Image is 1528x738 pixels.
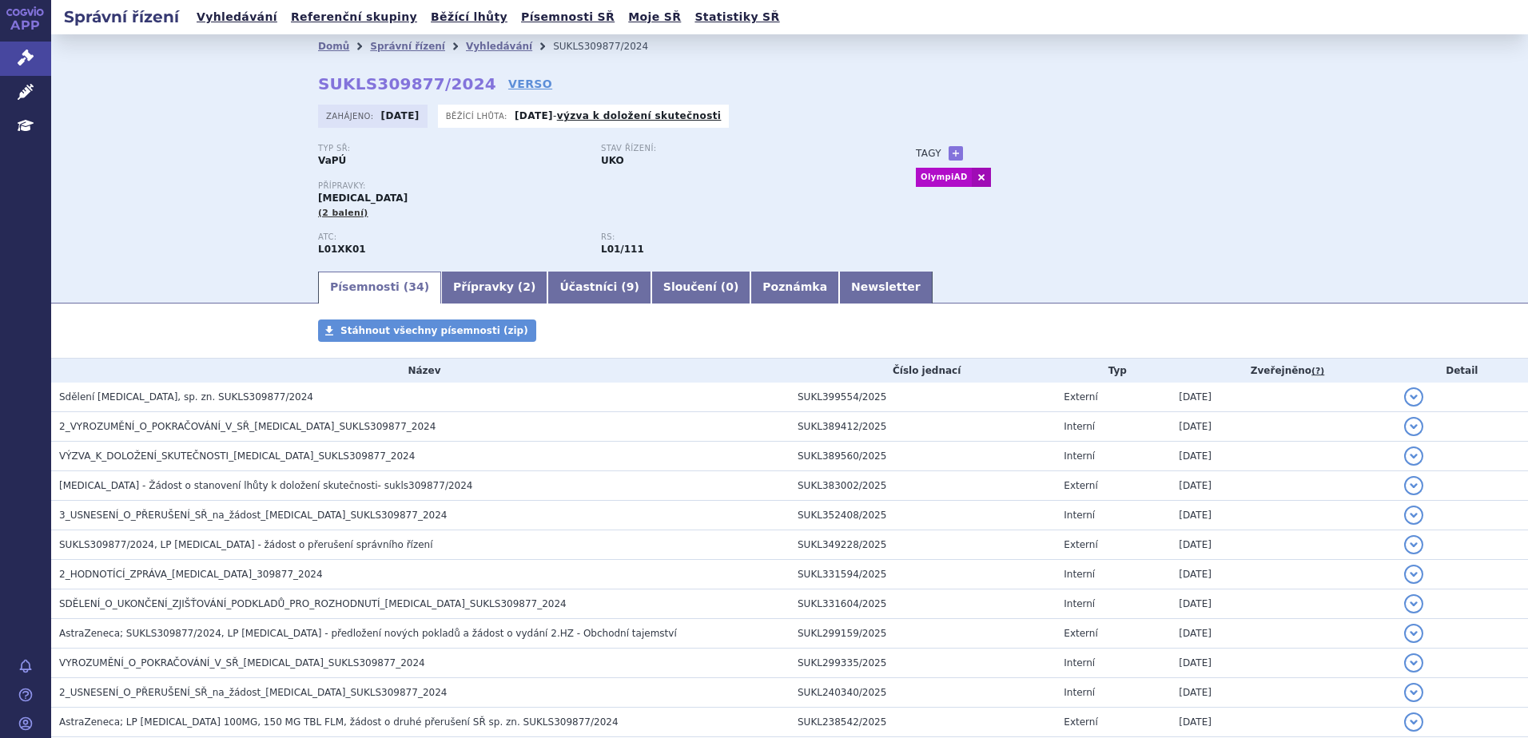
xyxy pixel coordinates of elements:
td: [DATE] [1171,383,1395,412]
span: Sdělení LYNPARZA, sp. zn. SUKLS309877/2024 [59,391,313,403]
button: detail [1404,565,1423,584]
span: Externí [1064,391,1097,403]
th: Typ [1056,359,1171,383]
strong: VaPÚ [318,155,346,166]
span: Interní [1064,569,1095,580]
td: SUKL389412/2025 [790,412,1056,442]
a: Statistiky SŘ [690,6,784,28]
button: detail [1404,683,1423,702]
span: Interní [1064,510,1095,521]
p: ATC: [318,232,585,242]
abbr: (?) [1311,366,1324,377]
td: SUKL389560/2025 [790,442,1056,471]
th: Číslo jednací [790,359,1056,383]
span: AstraZeneca; SUKLS309877/2024, LP LYNPARZA - předložení nových pokladů a žádost o vydání 2.HZ - O... [59,628,677,639]
span: (2 balení) [318,208,368,218]
td: SUKL238542/2025 [790,708,1056,737]
strong: [DATE] [515,110,553,121]
button: detail [1404,535,1423,554]
td: [DATE] [1171,560,1395,589]
a: OlympiAD [916,168,972,187]
td: SUKL399554/2025 [790,383,1056,412]
a: Sloučení (0) [651,272,750,304]
th: Detail [1396,359,1528,383]
span: 9 [627,280,635,293]
button: detail [1404,594,1423,613]
span: Interní [1064,421,1095,432]
span: Externí [1064,628,1097,639]
span: 2_USNESENÍ_O_PŘERUŠENÍ_SŘ_na_žádost_LYNPARZA_SUKLS309877_2024 [59,687,447,698]
td: SUKL383002/2025 [790,471,1056,501]
td: [DATE] [1171,708,1395,737]
button: detail [1404,624,1423,643]
span: 2_HODNOTÍCÍ_ZPRÁVA_LYNPARZA_309877_2024 [59,569,323,580]
p: Typ SŘ: [318,144,585,153]
span: AstraZeneca; LP LYNPARZA 100MG, 150 MG TBL FLM, žádost o druhé přerušení SŘ sp. zn. SUKLS309877/2024 [59,716,619,728]
td: SUKL299335/2025 [790,649,1056,678]
td: [DATE] [1171,530,1395,560]
li: SUKLS309877/2024 [553,34,669,58]
button: detail [1404,446,1423,466]
span: Zahájeno: [326,109,376,122]
span: Stáhnout všechny písemnosti (zip) [340,325,528,336]
strong: SUKLS309877/2024 [318,74,496,93]
td: SUKL349228/2025 [790,530,1056,560]
td: SUKL240340/2025 [790,678,1056,708]
span: 3_USNESENÍ_O_PŘERUŠENÍ_SŘ_na_žádost_LYNPARZA_SUKLS309877_2024 [59,510,447,521]
th: Zveřejněno [1171,359,1395,383]
a: + [949,146,963,161]
span: Externí [1064,480,1097,491]
a: Domů [318,41,349,52]
a: Běžící lhůty [426,6,512,28]
span: 2 [523,280,531,293]
a: Vyhledávání [466,41,532,52]
a: Správní řízení [370,41,445,52]
td: [DATE] [1171,649,1395,678]
strong: OLAPARIB [318,244,366,255]
td: [DATE] [1171,501,1395,530]
button: detail [1404,476,1423,495]
td: SUKL299159/2025 [790,619,1056,649]
button: detail [1404,506,1423,525]
p: Přípravky: [318,181,884,191]
p: Stav řízení: [601,144,868,153]
a: Písemnosti (34) [318,272,441,304]
th: Název [51,359,790,383]
span: Interní [1064,687,1095,698]
td: [DATE] [1171,412,1395,442]
td: SUKL331594/2025 [790,560,1056,589]
td: SUKL331604/2025 [790,589,1056,619]
td: [DATE] [1171,589,1395,619]
span: 2_VYROZUMĚNÍ_O_POKRAČOVÁNÍ_V_SŘ_LYNPARZA_SUKLS309877_2024 [59,421,436,432]
a: Moje SŘ [623,6,686,28]
span: SDĚLENÍ_O_UKONČENÍ_ZJIŠŤOVÁNÍ_PODKLADŮ_PRO_ROZHODNUTÍ_LYNPARZA_SUKLS309877_2024 [59,598,567,609]
a: Písemnosti SŘ [516,6,619,28]
button: detail [1404,653,1423,673]
td: [DATE] [1171,619,1395,649]
p: - [515,109,721,122]
span: Externí [1064,539,1097,550]
span: [MEDICAL_DATA] [318,192,408,204]
span: Interní [1064,450,1095,462]
a: Newsletter [839,272,933,304]
strong: [DATE] [381,110,420,121]
a: Vyhledávání [192,6,282,28]
a: VERSO [508,76,552,92]
td: SUKL352408/2025 [790,501,1056,530]
a: Referenční skupiny [286,6,422,28]
button: detail [1404,712,1423,732]
button: detail [1404,417,1423,436]
strong: olaparib tbl. [601,244,644,255]
a: výzva k doložení skutečnosti [557,110,722,121]
span: Interní [1064,598,1095,609]
span: Interní [1064,657,1095,669]
span: VYROZUMĚNÍ_O_POKRAČOVÁNÍ_V_SŘ_LYNPARZA_SUKLS309877_2024 [59,657,425,669]
a: Poznámka [750,272,839,304]
span: VÝZVA_K_DOLOŽENÍ_SKUTEČNOSTI_LYNPARZA_SUKLS309877_2024 [59,450,415,462]
h3: Tagy [916,144,941,163]
button: detail [1404,387,1423,407]
span: LYNPARZA - Žádost o stanovení lhůty k doložení skutečnosti- sukls309877/2024 [59,480,472,491]
span: SUKLS309877/2024, LP LYNPARZA - žádost o přerušení správního řízení [59,539,433,550]
td: [DATE] [1171,678,1395,708]
span: Externí [1064,716,1097,728]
